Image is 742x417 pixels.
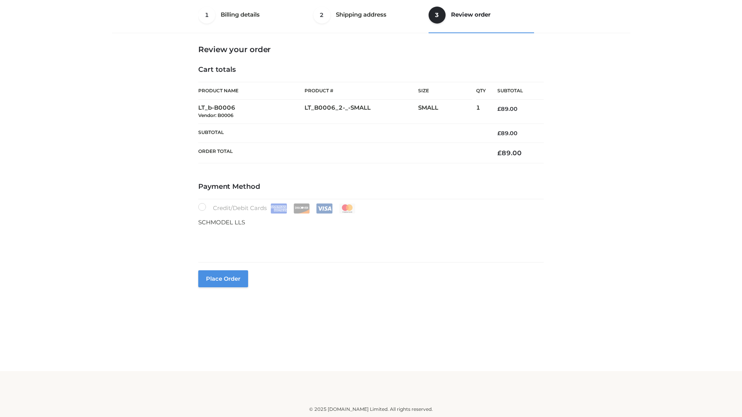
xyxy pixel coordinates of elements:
[497,130,517,137] bdi: 89.00
[497,130,501,137] span: £
[476,100,486,124] td: 1
[197,225,542,254] iframe: Secure payment input frame
[418,82,472,100] th: Size
[198,45,544,54] h3: Review your order
[198,203,356,214] label: Credit/Debit Cards
[486,82,544,100] th: Subtotal
[305,100,418,124] td: LT_B0006_2-_-SMALL
[198,270,248,287] button: Place order
[198,183,544,191] h4: Payment Method
[476,82,486,100] th: Qty
[271,203,287,214] img: Amex
[198,100,305,124] td: LT_b-B0006
[198,217,544,227] p: SCHMODEL LLS
[115,405,627,413] div: © 2025 [DOMAIN_NAME] Limited. All rights reserved.
[198,82,305,100] th: Product Name
[497,105,517,112] bdi: 89.00
[198,143,486,163] th: Order Total
[497,149,502,157] span: £
[198,124,486,142] th: Subtotal
[305,82,418,100] th: Product #
[418,100,476,124] td: SMALL
[339,203,356,214] img: Mastercard
[316,203,333,214] img: Visa
[293,203,310,214] img: Discover
[198,112,233,118] small: Vendor: B0006
[198,66,544,74] h4: Cart totals
[497,105,501,112] span: £
[497,149,522,157] bdi: 89.00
